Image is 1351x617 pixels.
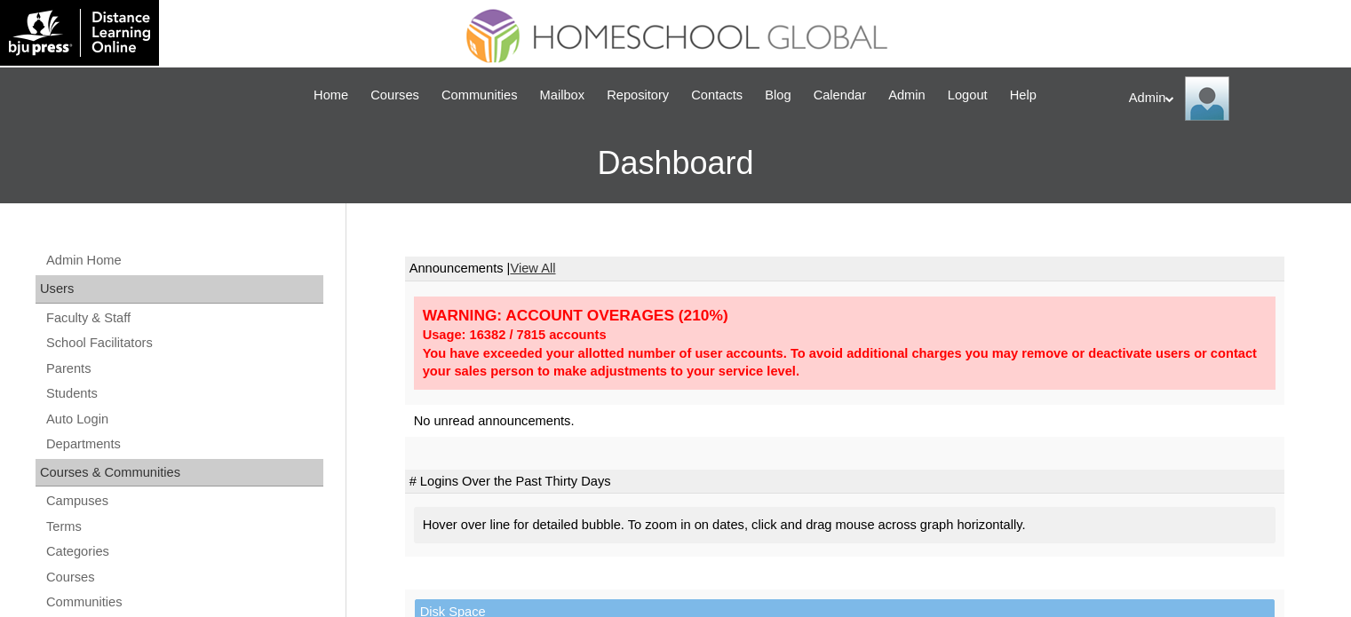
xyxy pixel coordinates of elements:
div: Admin [1129,76,1333,121]
div: Users [36,275,323,304]
div: You have exceeded your allotted number of user accounts. To avoid additional charges you may remo... [423,344,1267,381]
span: Admin [888,85,926,106]
img: logo-white.png [9,9,150,57]
span: Repository [607,85,669,106]
a: Courses [362,85,428,106]
strong: Usage: 16382 / 7815 accounts [423,328,607,342]
a: Departments [44,433,323,455]
td: Announcements | [405,257,1284,281]
a: Parents [44,358,323,380]
div: Courses & Communities [36,459,323,487]
a: Categories [44,541,323,563]
a: Help [1001,85,1045,106]
a: Mailbox [531,85,594,106]
span: Calendar [814,85,866,106]
a: Repository [598,85,678,106]
span: Communities [441,85,518,106]
span: Help [1010,85,1037,106]
div: Hover over line for detailed bubble. To zoom in on dates, click and drag mouse across graph horiz... [414,507,1276,543]
td: No unread announcements. [405,405,1284,438]
a: View All [510,261,555,275]
a: School Facilitators [44,332,323,354]
img: Admin Homeschool Global [1185,76,1229,121]
span: Courses [370,85,419,106]
td: # Logins Over the Past Thirty Days [405,470,1284,494]
a: Faculty & Staff [44,307,323,329]
a: Admin [879,85,934,106]
a: Home [305,85,357,106]
a: Communities [433,85,527,106]
span: Contacts [691,85,743,106]
a: Courses [44,566,323,589]
a: Auto Login [44,408,323,431]
span: Mailbox [540,85,585,106]
a: Calendar [805,85,875,106]
span: Home [314,85,348,106]
a: Blog [756,85,799,106]
a: Campuses [44,490,323,512]
a: Communities [44,591,323,613]
a: Contacts [682,85,751,106]
a: Logout [939,85,997,106]
a: Admin Home [44,249,323,272]
span: Blog [765,85,791,106]
a: Terms [44,516,323,538]
span: Logout [948,85,988,106]
a: Students [44,383,323,405]
div: WARNING: ACCOUNT OVERAGES (210%) [423,305,1267,326]
h3: Dashboard [9,123,1342,203]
